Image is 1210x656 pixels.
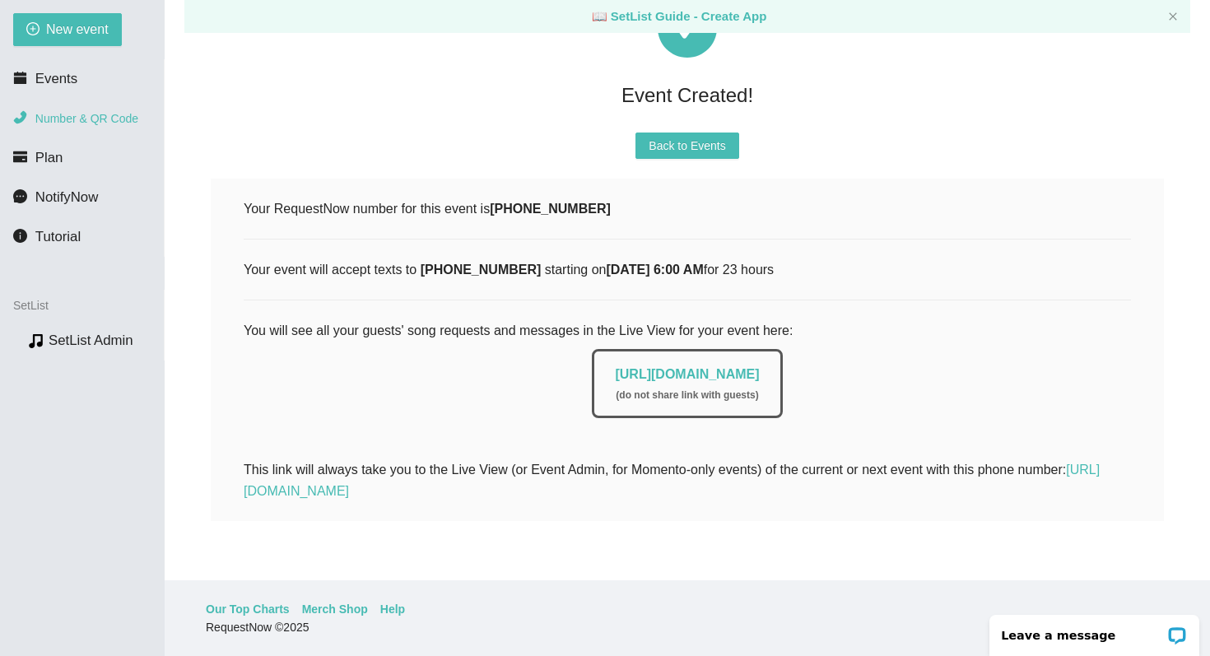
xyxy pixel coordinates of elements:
b: [DATE] 6:00 AM [606,263,703,277]
button: Back to Events [635,133,738,159]
span: New event [46,19,109,40]
span: close [1168,12,1178,21]
span: phone [13,110,27,124]
b: [PHONE_NUMBER] [421,263,542,277]
div: ( do not share link with guests ) [615,388,759,403]
a: Help [380,600,405,618]
a: [URL][DOMAIN_NAME] [615,367,759,381]
div: RequestNow © 2025 [206,618,1165,636]
span: plus-circle [26,22,40,38]
iframe: LiveChat chat widget [979,604,1210,656]
div: This link will always take you to the Live View (or Event Admin, for Momento-only events) of the ... [244,459,1131,500]
div: Your event will accept texts to starting on for 23 hours [244,259,1131,280]
span: Events [35,71,77,86]
div: Event Created! [211,77,1164,113]
span: Tutorial [35,229,81,244]
b: [PHONE_NUMBER] [490,202,611,216]
a: Our Top Charts [206,600,290,618]
a: [URL][DOMAIN_NAME] [244,463,1100,497]
button: plus-circleNew event [13,13,122,46]
span: calendar [13,71,27,85]
a: Merch Shop [302,600,368,618]
span: Your RequestNow number for this event is [244,202,611,216]
a: SetList Admin [49,333,133,348]
span: credit-card [13,150,27,164]
span: laptop [592,9,607,23]
span: Number & QR Code [35,112,138,125]
span: message [13,189,27,203]
div: You will see all your guests' song requests and messages in the Live View for your event here: [244,320,1131,439]
button: close [1168,12,1178,22]
a: laptop SetList Guide - Create App [592,9,767,23]
span: NotifyNow [35,189,98,205]
span: info-circle [13,229,27,243]
span: Back to Events [649,137,725,155]
span: Plan [35,150,63,165]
